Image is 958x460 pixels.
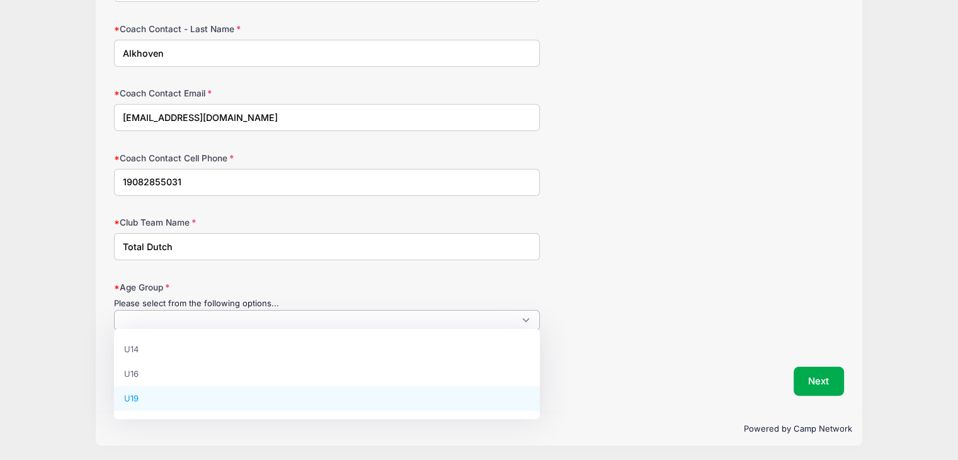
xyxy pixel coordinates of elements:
[114,386,540,411] li: U19
[121,317,128,328] textarea: Search
[114,337,540,362] li: U14
[114,152,357,164] label: Coach Contact Cell Phone
[794,367,845,396] button: Next
[114,23,357,35] label: Coach Contact - Last Name
[114,297,540,310] div: Please select from the following options...
[114,216,357,229] label: Club Team Name
[114,87,357,100] label: Coach Contact Email
[106,423,852,435] p: Powered by Camp Network
[114,281,357,294] label: Age Group
[114,362,540,386] li: U16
